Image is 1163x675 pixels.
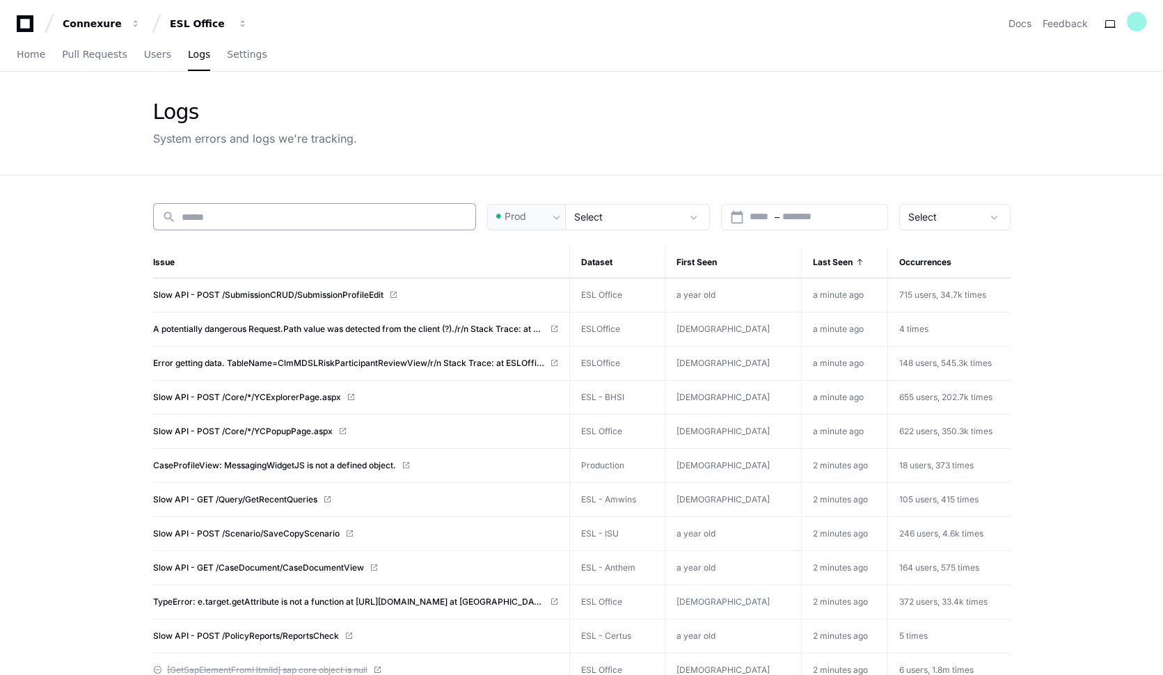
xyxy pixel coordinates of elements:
[570,247,665,278] th: Dataset
[574,211,603,223] span: Select
[153,324,545,335] span: A potentially dangerous Request.Path value was detected from the client (?)./r/n Stack Trace: at ...
[1043,17,1088,31] button: Feedback
[570,278,665,312] td: ESL Office
[899,324,928,334] span: 4 times
[801,517,887,551] td: 2 minutes ago
[775,210,780,224] span: –
[153,358,559,369] a: Error getting data. TableName=ClmMDSLRiskParticipantReviewView/r/n Stack Trace: at ESLOffice.Busi...
[665,381,801,414] td: [DEMOGRAPHIC_DATA]
[730,210,744,224] mat-icon: calendar_today
[153,596,545,607] span: TypeError: e.target.getAttribute is not a function at [URL][DOMAIN_NAME] at [GEOGRAPHIC_DATA]forE...
[188,39,210,71] a: Logs
[665,619,801,653] td: a year old
[801,278,887,312] td: a minute ago
[570,551,665,585] td: ESL - Anthem
[162,210,176,224] mat-icon: search
[899,460,974,470] span: 18 users, 373 times
[227,39,267,71] a: Settings
[801,483,887,517] td: 2 minutes ago
[153,426,559,437] a: Slow API - POST /Core/*/YCPopupPage.aspx
[153,562,559,573] a: Slow API - GET /CaseDocument/CaseDocumentView
[899,596,988,607] span: 372 users, 33.4k times
[153,528,559,539] a: Slow API - POST /Scenario/SaveCopyScenario
[164,11,253,36] button: ESL Office
[801,619,887,653] td: 2 minutes ago
[677,257,717,268] span: First Seen
[570,585,665,619] td: ESL Office
[57,11,146,36] button: Connexure
[153,494,317,505] span: Slow API - GET /Query/GetRecentQueries
[570,449,665,483] td: Production
[570,619,665,653] td: ESL - Certus
[665,517,801,550] td: a year old
[153,426,333,437] span: Slow API - POST /Core/*/YCPopupPage.aspx
[899,289,986,300] span: 715 users, 34.7k times
[665,415,801,448] td: [DEMOGRAPHIC_DATA]
[153,392,559,403] a: Slow API - POST /Core/*/YCExplorerPage.aspx
[665,449,801,482] td: [DEMOGRAPHIC_DATA]
[899,358,992,368] span: 148 users, 545.3k times
[144,50,171,58] span: Users
[801,381,887,415] td: a minute ago
[63,17,122,31] div: Connexure
[153,392,341,403] span: Slow API - POST /Core/*/YCExplorerPage.aspx
[153,630,339,642] span: Slow API - POST /PolicyReports/ReportsCheck
[665,483,801,516] td: [DEMOGRAPHIC_DATA]
[801,585,887,619] td: 2 minutes ago
[153,460,559,471] a: CaseProfileView: MessagingWidgetJS is not a defined object.
[153,528,340,539] span: Slow API - POST /Scenario/SaveCopyScenario
[801,347,887,381] td: a minute ago
[801,449,887,483] td: 2 minutes ago
[801,415,887,449] td: a minute ago
[665,551,801,585] td: a year old
[153,247,570,278] th: Issue
[887,247,1010,278] th: Occurrences
[153,289,559,301] a: Slow API - POST /SubmissionCRUD/SubmissionProfileEdit
[801,312,887,347] td: a minute ago
[153,494,559,505] a: Slow API - GET /Query/GetRecentQueries
[505,209,526,223] span: Prod
[899,665,974,675] span: 6 users, 1.8m times
[153,100,357,125] div: Logs
[899,528,983,539] span: 246 users, 4.6k times
[153,562,364,573] span: Slow API - GET /CaseDocument/CaseDocumentView
[665,312,801,346] td: [DEMOGRAPHIC_DATA]
[665,278,801,312] td: a year old
[153,630,559,642] a: Slow API - POST /PolicyReports/ReportsCheck
[908,211,937,223] span: Select
[153,358,545,369] span: Error getting data. TableName=ClmMDSLRiskParticipantReviewView/r/n Stack Trace: at ESLOffice.Busi...
[570,347,665,381] td: ESLOffice
[17,39,45,71] a: Home
[665,585,801,619] td: [DEMOGRAPHIC_DATA]
[153,460,396,471] span: CaseProfileView: MessagingWidgetJS is not a defined object.
[813,257,853,268] span: Last Seen
[570,415,665,449] td: ESL Office
[153,324,559,335] a: A potentially dangerous Request.Path value was detected from the client (?)./r/n Stack Trace: at ...
[899,494,979,505] span: 105 users, 415 times
[153,596,559,607] a: TypeError: e.target.getAttribute is not a function at [URL][DOMAIN_NAME] at [GEOGRAPHIC_DATA]forE...
[153,130,357,147] div: System errors and logs we're tracking.
[899,426,992,436] span: 622 users, 350.3k times
[899,630,928,641] span: 5 times
[570,517,665,551] td: ESL - ISU
[665,347,801,380] td: [DEMOGRAPHIC_DATA]
[899,392,992,402] span: 655 users, 202.7k times
[170,17,230,31] div: ESL Office
[144,39,171,71] a: Users
[1008,17,1031,31] a: Docs
[801,551,887,585] td: 2 minutes ago
[730,210,744,224] button: Open calendar
[62,39,127,71] a: Pull Requests
[227,50,267,58] span: Settings
[153,289,383,301] span: Slow API - POST /SubmissionCRUD/SubmissionProfileEdit
[17,50,45,58] span: Home
[62,50,127,58] span: Pull Requests
[570,312,665,347] td: ESLOffice
[899,562,979,573] span: 164 users, 575 times
[570,381,665,415] td: ESL - BHSI
[188,50,210,58] span: Logs
[570,483,665,517] td: ESL - Amwins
